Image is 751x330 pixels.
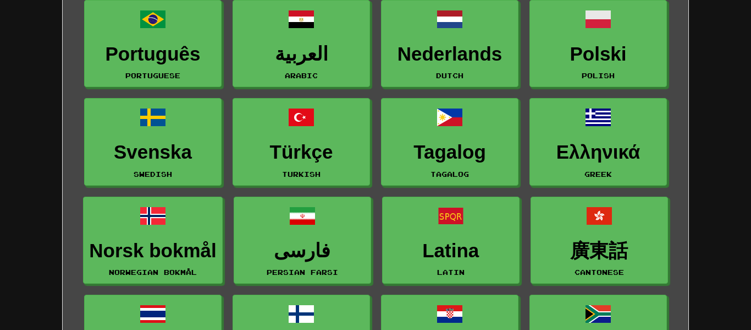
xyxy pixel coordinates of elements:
h3: العربية [239,44,364,65]
h3: Türkçe [239,142,364,163]
small: Norwegian Bokmål [109,268,197,276]
a: فارسیPersian Farsi [234,197,371,284]
h3: Ελληνικά [535,142,661,163]
h3: Português [90,44,216,65]
small: Latin [437,268,465,276]
a: ΕλληνικάGreek [529,98,667,186]
a: SvenskaSwedish [84,98,222,186]
h3: 廣東話 [537,240,662,262]
h3: Svenska [90,142,216,163]
h3: Polski [535,44,661,65]
small: Polish [582,72,615,79]
h3: Latina [388,240,513,262]
small: Cantonese [575,268,624,276]
small: Tagalog [430,170,469,178]
small: Dutch [436,72,463,79]
small: Swedish [134,170,172,178]
small: Greek [584,170,612,178]
small: Turkish [282,170,321,178]
h3: Nederlands [387,44,512,65]
small: Arabic [285,72,318,79]
a: TagalogTagalog [381,98,518,186]
small: Persian Farsi [267,268,338,276]
a: LatinaLatin [382,197,520,284]
small: Portuguese [125,72,180,79]
h3: فارسی [240,240,365,262]
h3: Tagalog [387,142,512,163]
a: Norsk bokmålNorwegian Bokmål [83,197,222,284]
h3: Norsk bokmål [89,240,216,262]
a: TürkçeTurkish [233,98,370,186]
a: 廣東話Cantonese [531,197,668,284]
